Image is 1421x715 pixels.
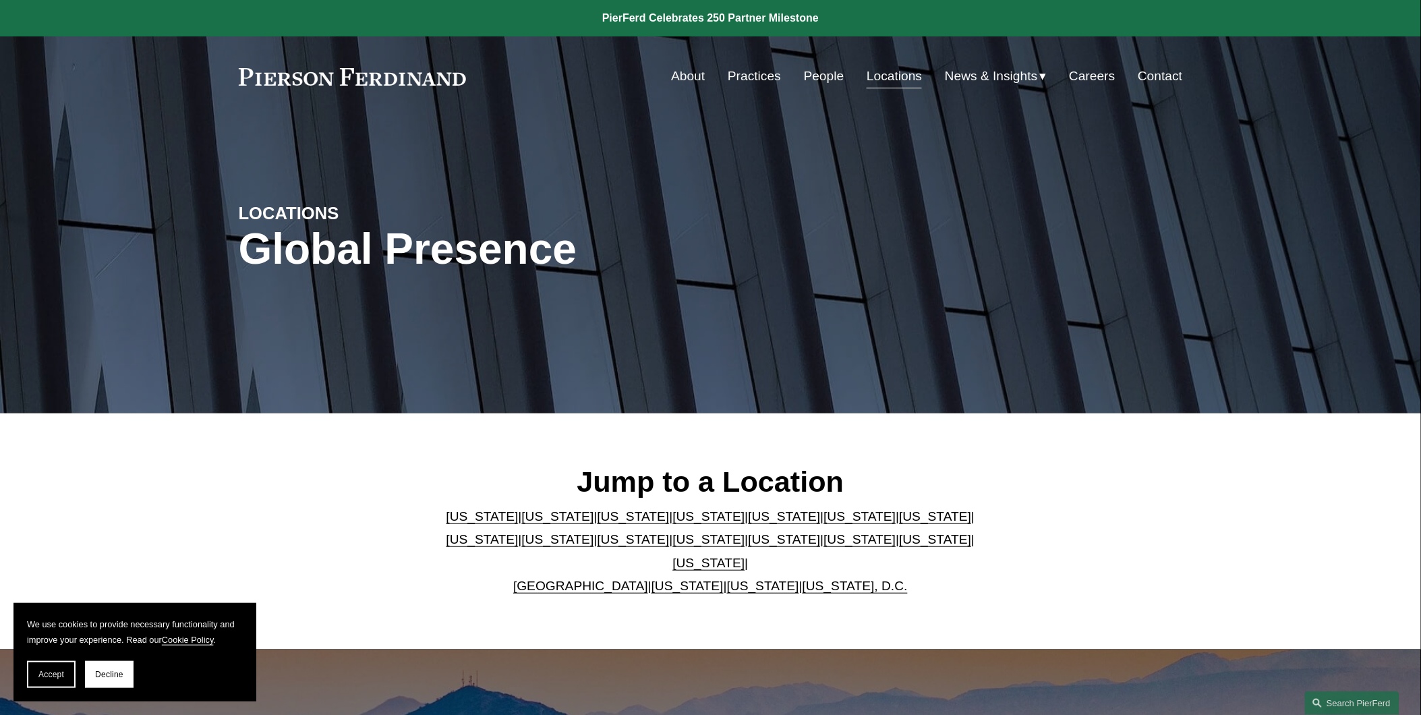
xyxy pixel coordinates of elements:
a: [US_STATE] [446,532,519,546]
a: Contact [1138,63,1182,89]
a: Locations [867,63,922,89]
a: [US_STATE] [522,509,594,523]
section: Cookie banner [13,603,256,702]
a: [US_STATE] [446,509,519,523]
button: Accept [27,661,76,688]
a: [US_STATE] [651,579,724,593]
a: [US_STATE] [748,532,820,546]
a: [US_STATE] [823,532,896,546]
a: Careers [1069,63,1115,89]
h2: Jump to a Location [435,464,986,499]
a: People [804,63,844,89]
span: Accept [38,670,64,679]
p: We use cookies to provide necessary functionality and improve your experience. Read our . [27,617,243,648]
a: Cookie Policy [162,635,214,645]
a: Search this site [1305,691,1399,715]
span: News & Insights [945,65,1038,88]
a: [US_STATE], D.C. [803,579,908,593]
p: | | | | | | | | | | | | | | | | | | [435,505,986,598]
a: [US_STATE] [598,509,670,523]
a: About [671,63,705,89]
h1: Global Presence [239,225,868,274]
button: Decline [85,661,134,688]
h4: LOCATIONS [239,202,475,224]
a: [US_STATE] [673,509,745,523]
a: folder dropdown [945,63,1047,89]
a: [US_STATE] [598,532,670,546]
a: [US_STATE] [673,556,745,570]
a: [US_STATE] [673,532,745,546]
a: [US_STATE] [522,532,594,546]
a: [US_STATE] [727,579,799,593]
span: Decline [95,670,123,679]
a: Practices [728,63,781,89]
a: [US_STATE] [748,509,820,523]
a: [US_STATE] [823,509,896,523]
a: [US_STATE] [899,509,971,523]
a: [US_STATE] [899,532,971,546]
a: [GEOGRAPHIC_DATA] [513,579,648,593]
